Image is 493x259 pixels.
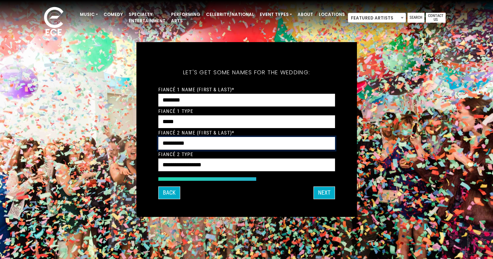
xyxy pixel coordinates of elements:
[158,86,234,93] label: Fiancé 1 Name (First & Last)*
[257,8,295,21] a: Event Types
[316,8,348,21] a: Locations
[158,108,194,114] label: Fiancé 1 Type
[101,8,126,21] a: Comedy
[426,13,446,23] a: Contact Us
[295,8,316,21] a: About
[36,5,71,39] img: ece_new_logo_whitev2-1.png
[158,186,180,199] button: Back
[77,8,101,21] a: Music
[203,8,257,21] a: Celebrity/National
[158,60,335,85] h5: Let's get some names for the wedding:
[126,8,168,27] a: Specialty Entertainment
[158,151,194,157] label: Fiancé 2 Type
[168,8,203,27] a: Performing Arts
[407,13,424,23] a: Search
[158,129,234,136] label: Fiancé 2 Name (First & Last)*
[313,186,335,199] button: Next
[348,13,406,23] span: Featured Artists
